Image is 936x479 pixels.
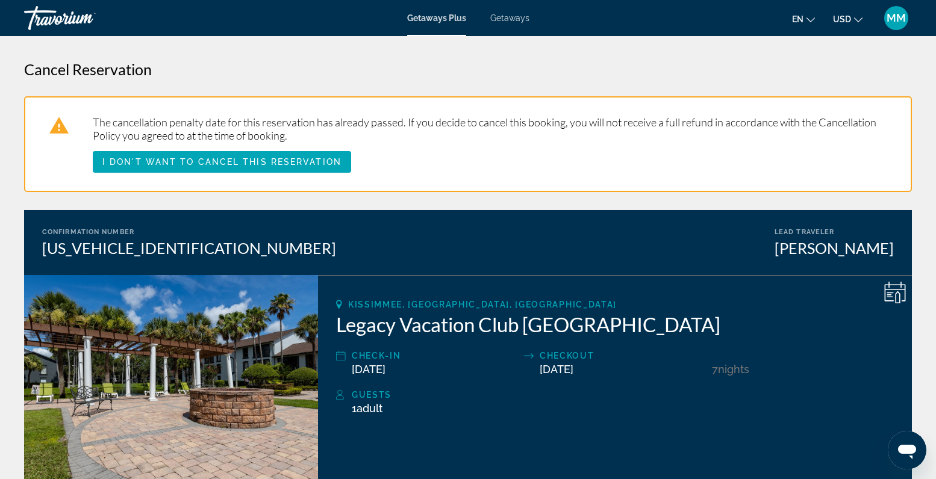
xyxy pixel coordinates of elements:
a: Getaways [490,13,529,23]
span: Kissimmee, [GEOGRAPHIC_DATA], [GEOGRAPHIC_DATA] [348,300,617,309]
div: Lead Traveler [775,228,894,236]
a: Travorium [24,2,145,34]
span: Nights [718,363,749,375]
span: [DATE] [540,363,573,375]
a: Getaways Plus [407,13,466,23]
div: Guests [352,388,894,402]
span: I don't want to cancel this reservation [102,157,342,167]
div: Checkout [540,348,706,363]
span: en [792,14,803,24]
span: 7 [712,363,718,375]
h2: Legacy Vacation Club [GEOGRAPHIC_DATA] [336,312,894,336]
div: [PERSON_NAME] [775,239,894,257]
span: Adult [357,402,382,415]
iframe: Button to launch messaging window [888,431,926,469]
span: [DATE] [352,363,385,375]
span: MM [887,12,906,24]
p: The cancellation penalty date for this reservation has already passed. If you decide to cancel th... [93,116,887,142]
span: 1 [352,402,382,415]
div: Confirmation Number [42,228,336,236]
div: Check-In [352,348,518,363]
h3: Cancel Reservation [24,60,912,78]
button: Change currency [833,10,863,28]
button: User Menu [881,5,912,31]
button: I don't want to cancel this reservation [93,151,351,173]
span: USD [833,14,851,24]
button: Change language [792,10,815,28]
div: [US_VEHICLE_IDENTIFICATION_NUMBER] [42,239,336,257]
